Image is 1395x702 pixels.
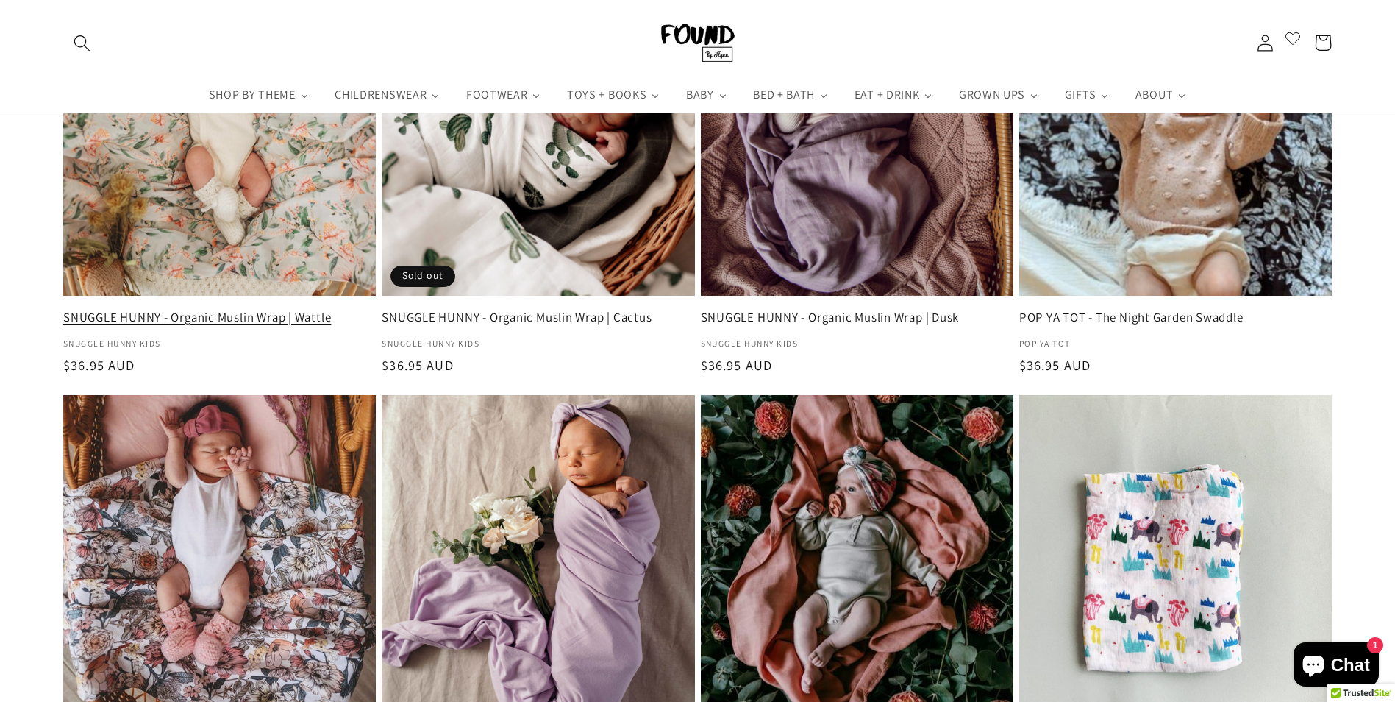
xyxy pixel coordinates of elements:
a: TOYS + BOOKS [554,77,673,112]
span: TOYS + BOOKS [564,87,648,102]
span: SHOP BY THEME [206,87,297,102]
a: FOOTWEAR [453,77,554,112]
a: Open Wishlist [1284,24,1302,61]
span: GROWN UPS [956,87,1027,102]
span: GIFTS [1062,87,1097,102]
a: SNUGGLE HUNNY - Organic Muslin Wrap | Dusk [701,310,1013,325]
a: SNUGGLE HUNNY - Organic Muslin Wrap | Wattle [63,310,376,325]
a: POP YA TOT - The Night Garden Swaddle [1019,310,1332,325]
span: EAT + DRINK [852,87,921,102]
summary: Search [63,24,101,61]
a: SHOP BY THEME [196,77,322,112]
a: CHILDRENSWEAR [322,77,454,112]
span: BED + BATH [750,87,816,102]
inbox-online-store-chat: Shopify online store chat [1289,642,1383,690]
span: FOOTWEAR [463,87,529,102]
a: SNUGGLE HUNNY - Organic Muslin Wrap | Cactus [382,310,694,325]
a: BABY [673,77,740,112]
a: ABOUT [1122,77,1199,112]
span: BABY [683,87,716,102]
a: BED + BATH [740,77,841,112]
img: FOUND By Flynn logo [661,24,735,62]
span: ABOUT [1132,87,1174,102]
a: GROWN UPS [946,77,1052,112]
span: Open Wishlist [1284,29,1302,52]
a: GIFTS [1052,77,1122,112]
a: EAT + DRINK [841,77,946,112]
span: CHILDRENSWEAR [332,87,428,102]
